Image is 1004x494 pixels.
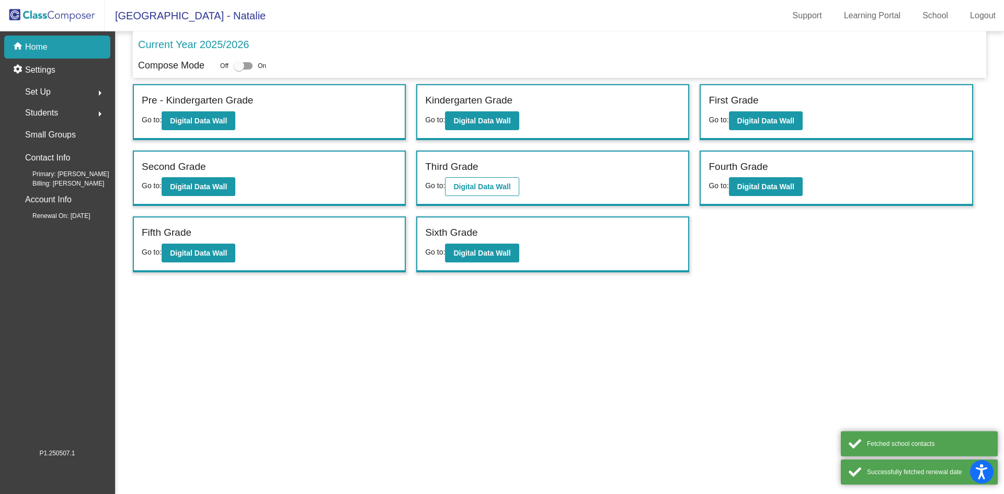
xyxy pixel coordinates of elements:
[709,93,758,108] label: First Grade
[16,211,90,221] span: Renewal On: [DATE]
[94,87,106,99] mat-icon: arrow_right
[836,7,909,24] a: Learning Portal
[453,249,510,257] b: Digital Data Wall
[425,159,478,175] label: Third Grade
[170,117,227,125] b: Digital Data Wall
[709,181,728,190] span: Go to:
[425,225,477,240] label: Sixth Grade
[142,116,162,124] span: Go to:
[784,7,830,24] a: Support
[962,7,1004,24] a: Logout
[729,177,803,196] button: Digital Data Wall
[142,225,191,240] label: Fifth Grade
[142,159,206,175] label: Second Grade
[425,93,512,108] label: Kindergarten Grade
[709,159,768,175] label: Fourth Grade
[425,248,445,256] span: Go to:
[445,177,519,196] button: Digital Data Wall
[453,182,510,191] b: Digital Data Wall
[105,7,266,24] span: [GEOGRAPHIC_DATA] - Natalie
[445,111,519,130] button: Digital Data Wall
[162,111,235,130] button: Digital Data Wall
[13,41,25,53] mat-icon: home
[737,117,794,125] b: Digital Data Wall
[138,37,249,52] p: Current Year 2025/2026
[16,179,104,188] span: Billing: [PERSON_NAME]
[162,244,235,262] button: Digital Data Wall
[142,93,253,108] label: Pre - Kindergarten Grade
[867,467,990,477] div: Successfully fetched renewal date
[13,64,25,76] mat-icon: settings
[138,59,204,73] p: Compose Mode
[162,177,235,196] button: Digital Data Wall
[25,106,58,120] span: Students
[425,116,445,124] span: Go to:
[25,85,51,99] span: Set Up
[142,181,162,190] span: Go to:
[142,248,162,256] span: Go to:
[25,41,48,53] p: Home
[16,169,109,179] span: Primary: [PERSON_NAME]
[867,439,990,449] div: Fetched school contacts
[729,111,803,130] button: Digital Data Wall
[453,117,510,125] b: Digital Data Wall
[25,192,72,207] p: Account Info
[445,244,519,262] button: Digital Data Wall
[425,181,445,190] span: Go to:
[258,61,266,71] span: On
[25,64,55,76] p: Settings
[170,249,227,257] b: Digital Data Wall
[220,61,229,71] span: Off
[709,116,728,124] span: Go to:
[25,151,70,165] p: Contact Info
[94,108,106,120] mat-icon: arrow_right
[737,182,794,191] b: Digital Data Wall
[170,182,227,191] b: Digital Data Wall
[914,7,956,24] a: School
[25,128,76,142] p: Small Groups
